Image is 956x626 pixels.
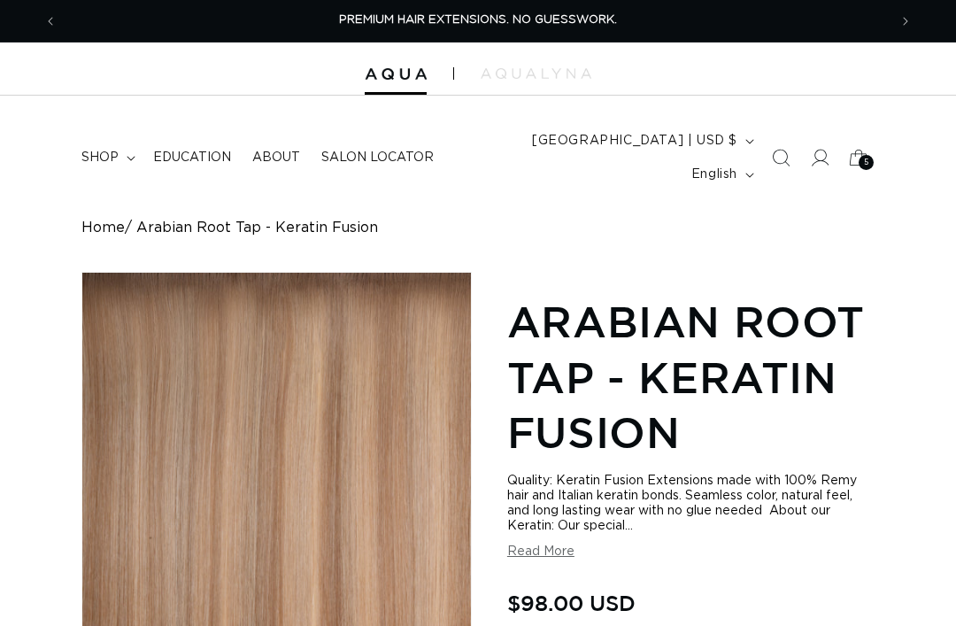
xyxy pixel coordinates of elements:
[507,545,574,560] button: Read More
[143,139,242,176] a: Education
[81,220,125,236] a: Home
[365,68,427,81] img: Aqua Hair Extensions
[761,138,800,177] summary: Search
[507,586,636,620] span: $98.00 USD
[691,166,737,184] span: English
[81,150,119,166] span: shop
[532,132,737,151] span: [GEOGRAPHIC_DATA] | USD $
[886,4,925,38] button: Next announcement
[681,158,761,191] button: English
[81,220,875,236] nav: breadcrumbs
[521,124,761,158] button: [GEOGRAPHIC_DATA] | USD $
[71,139,143,176] summary: shop
[136,220,378,236] span: Arabian Root Tap - Keratin Fusion
[252,150,300,166] span: About
[321,150,434,166] span: Salon Locator
[507,474,875,534] div: Quality: Keratin Fusion Extensions made with 100% Remy hair and Italian keratin bonds. Seamless c...
[339,14,617,26] span: PREMIUM HAIR EXTENSIONS. NO GUESSWORK.
[311,139,444,176] a: Salon Locator
[242,139,311,176] a: About
[31,4,70,38] button: Previous announcement
[864,155,869,170] span: 5
[507,294,875,460] h1: Arabian Root Tap - Keratin Fusion
[481,68,591,79] img: aqualyna.com
[153,150,231,166] span: Education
